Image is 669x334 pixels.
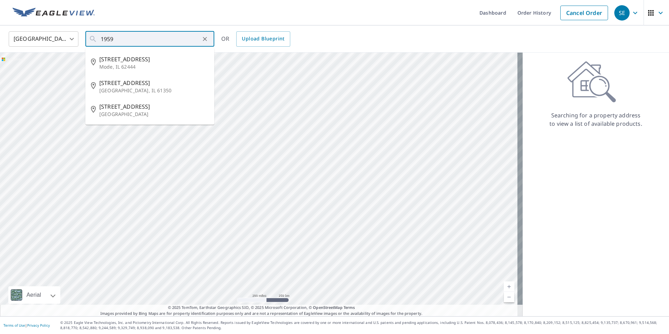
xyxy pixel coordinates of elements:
[99,55,209,63] span: [STREET_ADDRESS]
[99,79,209,87] span: [STREET_ADDRESS]
[504,281,514,292] a: Current Level 5, Zoom In
[60,320,666,331] p: © 2025 Eagle View Technologies, Inc. and Pictometry International Corp. All Rights Reserved. Repo...
[27,323,50,328] a: Privacy Policy
[236,31,290,47] a: Upload Blueprint
[99,63,209,70] p: Mode, IL 62444
[560,6,608,20] a: Cancel Order
[200,34,210,44] button: Clear
[344,305,355,310] a: Terms
[13,8,95,18] img: EV Logo
[221,31,290,47] div: OR
[614,5,630,21] div: SE
[3,323,50,327] p: |
[504,292,514,302] a: Current Level 5, Zoom Out
[168,305,355,311] span: © 2025 TomTom, Earthstar Geographics SIO, © 2025 Microsoft Corporation, ©
[3,323,25,328] a: Terms of Use
[99,102,209,111] span: [STREET_ADDRESS]
[24,286,43,304] div: Aerial
[242,34,284,43] span: Upload Blueprint
[549,111,643,128] p: Searching for a property address to view a list of available products.
[99,87,209,94] p: [GEOGRAPHIC_DATA], IL 61350
[101,29,200,49] input: Search by address or latitude-longitude
[99,111,209,118] p: [GEOGRAPHIC_DATA]
[9,29,78,49] div: [GEOGRAPHIC_DATA]
[8,286,60,304] div: Aerial
[313,305,342,310] a: OpenStreetMap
